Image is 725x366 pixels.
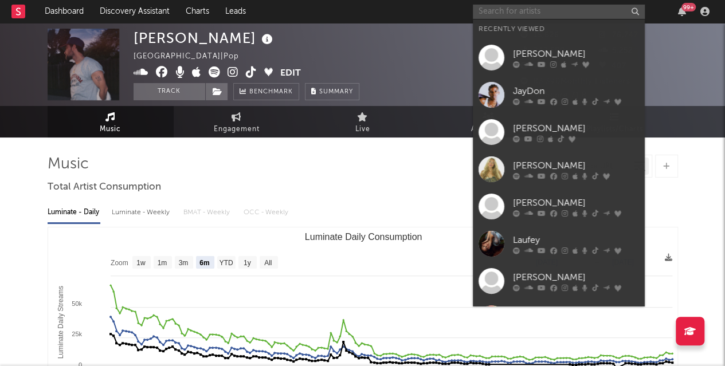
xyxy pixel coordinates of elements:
a: Benchmark [233,83,299,100]
a: Music [48,106,174,137]
a: JayDon [473,76,645,113]
a: [PERSON_NAME] [473,300,645,337]
button: 99+ [678,7,686,16]
input: Search for artists [473,5,645,19]
span: Engagement [214,123,260,136]
text: 1y [243,259,250,267]
a: Audience [426,106,552,137]
text: 1w [136,259,146,267]
span: Summary [319,89,353,95]
div: Recently Viewed [479,22,639,36]
div: Luminate - Weekly [112,203,172,222]
span: Music [100,123,121,136]
a: Engagement [174,106,300,137]
span: Total Artist Consumption [48,180,161,194]
a: [PERSON_NAME] [473,151,645,188]
span: Benchmark [249,85,293,99]
span: Live [355,123,370,136]
text: 25k [72,330,82,337]
div: Luminate - Daily [48,203,100,222]
a: Live [300,106,426,137]
text: 50k [72,300,82,307]
div: JayDon [513,84,639,98]
div: [PERSON_NAME] [513,121,639,135]
a: Laufey [473,225,645,262]
a: [PERSON_NAME] [473,188,645,225]
div: 99 + [681,3,696,11]
text: 6m [199,259,209,267]
span: Audience [471,123,506,136]
text: Luminate Daily Streams [56,286,64,359]
div: [GEOGRAPHIC_DATA] | Pop [134,50,252,64]
text: YTD [219,259,233,267]
div: [PERSON_NAME] [513,196,639,210]
button: Track [134,83,205,100]
text: Luminate Daily Consumption [304,232,422,242]
text: All [264,259,272,267]
div: [PERSON_NAME] [134,29,276,48]
a: [PERSON_NAME] [473,39,645,76]
a: [PERSON_NAME] [473,113,645,151]
text: 3m [178,259,188,267]
div: [PERSON_NAME] [513,159,639,172]
text: 1m [157,259,167,267]
div: Laufey [513,233,639,247]
text: Zoom [111,259,128,267]
a: [PERSON_NAME] [473,262,645,300]
div: [PERSON_NAME] [513,47,639,61]
div: [PERSON_NAME] [513,270,639,284]
button: Edit [280,66,301,81]
button: Summary [305,83,359,100]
